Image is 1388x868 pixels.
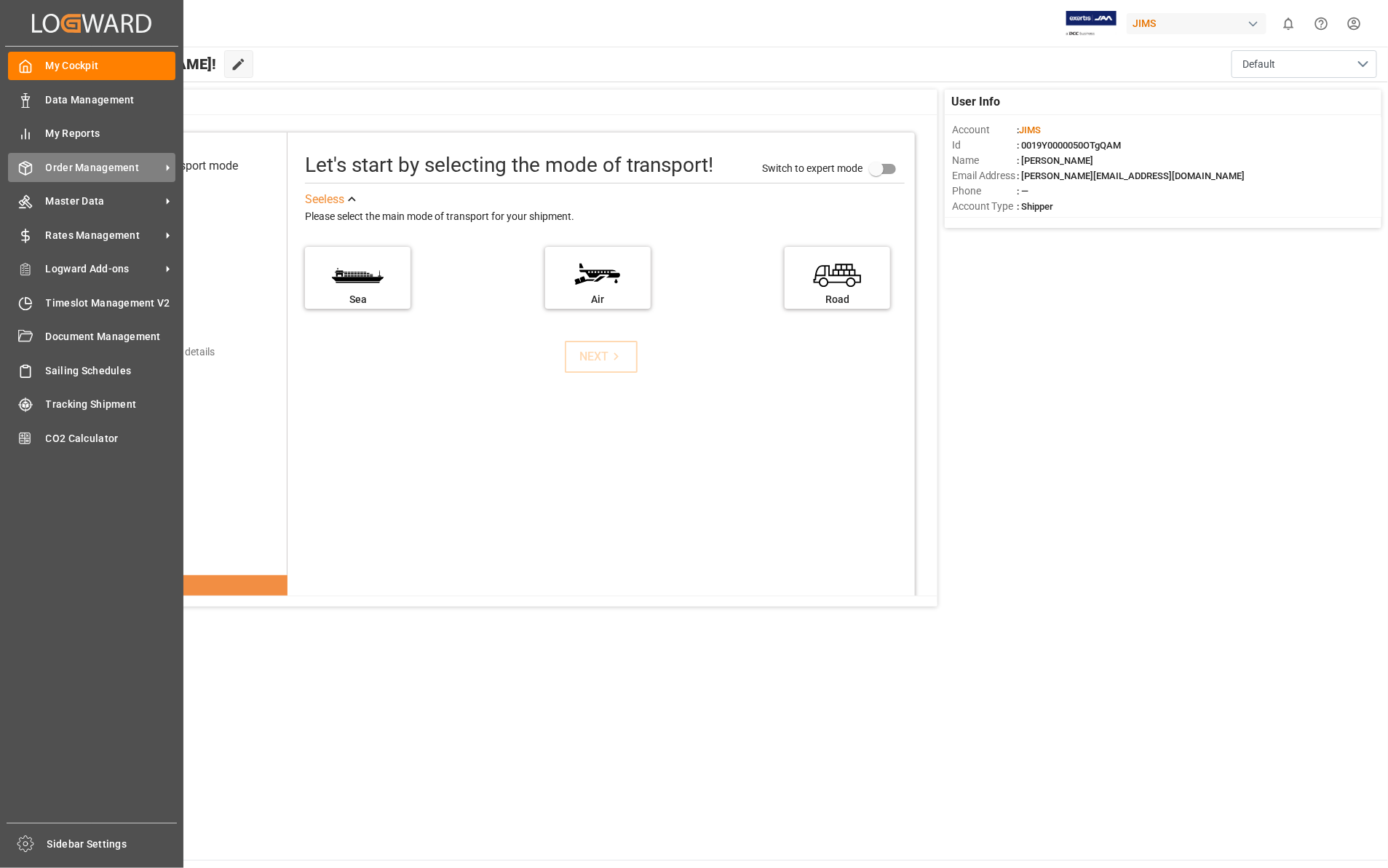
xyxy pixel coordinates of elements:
[952,122,1018,138] span: Account
[8,323,175,351] a: Document Management
[952,184,1018,199] span: Phone
[305,191,344,208] div: See less
[1305,7,1338,40] button: Help Center
[1272,7,1305,40] button: show 0 new notifications
[952,93,1001,111] span: User Info
[1242,57,1275,72] span: Default
[1018,201,1054,212] span: : Shipper
[1127,9,1272,37] button: JIMS
[792,292,883,307] div: Road
[952,168,1018,184] span: Email Address
[46,261,161,277] span: Logward Add-ons
[46,58,176,74] span: My Cockpit
[1018,170,1245,181] span: : [PERSON_NAME][EMAIL_ADDRESS][DOMAIN_NAME]
[46,431,176,446] span: CO2 Calculator
[8,119,175,148] a: My Reports
[552,292,643,307] div: Air
[8,52,175,80] a: My Cockpit
[47,837,178,852] span: Sidebar Settings
[952,138,1018,153] span: Id
[952,153,1018,168] span: Name
[305,208,905,226] div: Please select the main mode of transport for your shipment.
[8,424,175,452] a: CO2 Calculator
[762,162,862,174] span: Switch to expert mode
[125,157,238,175] div: Select transport mode
[579,348,624,366] div: NEXT
[46,194,161,209] span: Master Data
[1018,140,1122,151] span: : 0019Y0000050OTgQAM
[565,341,638,373] button: NEXT
[46,397,176,412] span: Tracking Shipment
[312,292,403,307] div: Sea
[60,50,217,78] span: Hello [PERSON_NAME]!
[124,344,215,360] div: Add shipping details
[46,363,176,379] span: Sailing Schedules
[1018,125,1042,135] span: :
[8,288,175,317] a: Timeslot Management V2
[8,85,175,114] a: Data Management
[46,92,176,108] span: Data Management
[8,356,175,384] a: Sailing Schedules
[46,126,176,141] span: My Reports
[46,329,176,344] span: Document Management
[305,150,713,181] div: Let's start by selecting the mode of transport!
[1232,50,1377,78] button: open menu
[46,160,161,175] span: Order Management
[1018,155,1094,166] span: : [PERSON_NAME]
[1066,11,1117,36] img: Exertis%20JAM%20-%20Email%20Logo.jpg_1722504956.jpg
[46,228,161,243] span: Rates Management
[8,390,175,419] a: Tracking Shipment
[952,199,1018,214] span: Account Type
[1018,186,1029,197] span: : —
[46,296,176,311] span: Timeslot Management V2
[1020,125,1042,135] span: JIMS
[1127,13,1266,34] div: JIMS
